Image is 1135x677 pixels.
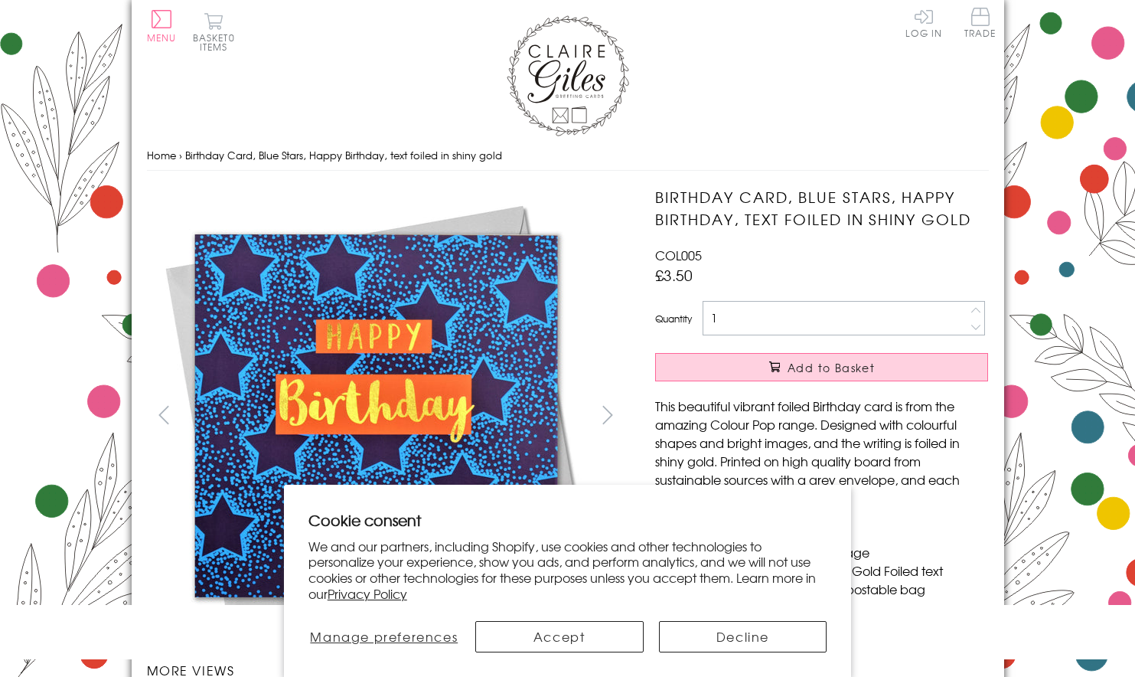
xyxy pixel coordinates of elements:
[475,621,644,652] button: Accept
[147,31,177,44] span: Menu
[905,8,942,38] a: Log In
[655,353,988,381] button: Add to Basket
[147,397,181,432] button: prev
[655,264,693,286] span: £3.50
[964,8,996,41] a: Trade
[147,10,177,42] button: Menu
[625,186,1084,646] img: Birthday Card, Blue Stars, Happy Birthday, text foiled in shiny gold
[185,148,502,162] span: Birthday Card, Blue Stars, Happy Birthday, text foiled in shiny gold
[328,584,407,603] a: Privacy Policy
[146,186,605,646] img: Birthday Card, Blue Stars, Happy Birthday, text foiled in shiny gold
[193,12,235,51] button: Basket0 items
[655,246,702,264] span: COL005
[655,186,988,231] h1: Birthday Card, Blue Stars, Happy Birthday, text foiled in shiny gold
[200,31,235,54] span: 0 items
[659,621,827,652] button: Decline
[788,360,875,375] span: Add to Basket
[590,397,625,432] button: next
[179,148,182,162] span: ›
[655,397,988,507] p: This beautiful vibrant foiled Birthday card is from the amazing Colour Pop range. Designed with c...
[147,140,989,172] nav: breadcrumbs
[308,509,827,531] h2: Cookie consent
[308,621,460,652] button: Manage preferences
[655,312,692,325] label: Quantity
[308,538,827,602] p: We and our partners, including Shopify, use cookies and other technologies to personalize your ex...
[507,15,629,136] img: Claire Giles Greetings Cards
[310,627,458,646] span: Manage preferences
[147,148,176,162] a: Home
[964,8,996,38] span: Trade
